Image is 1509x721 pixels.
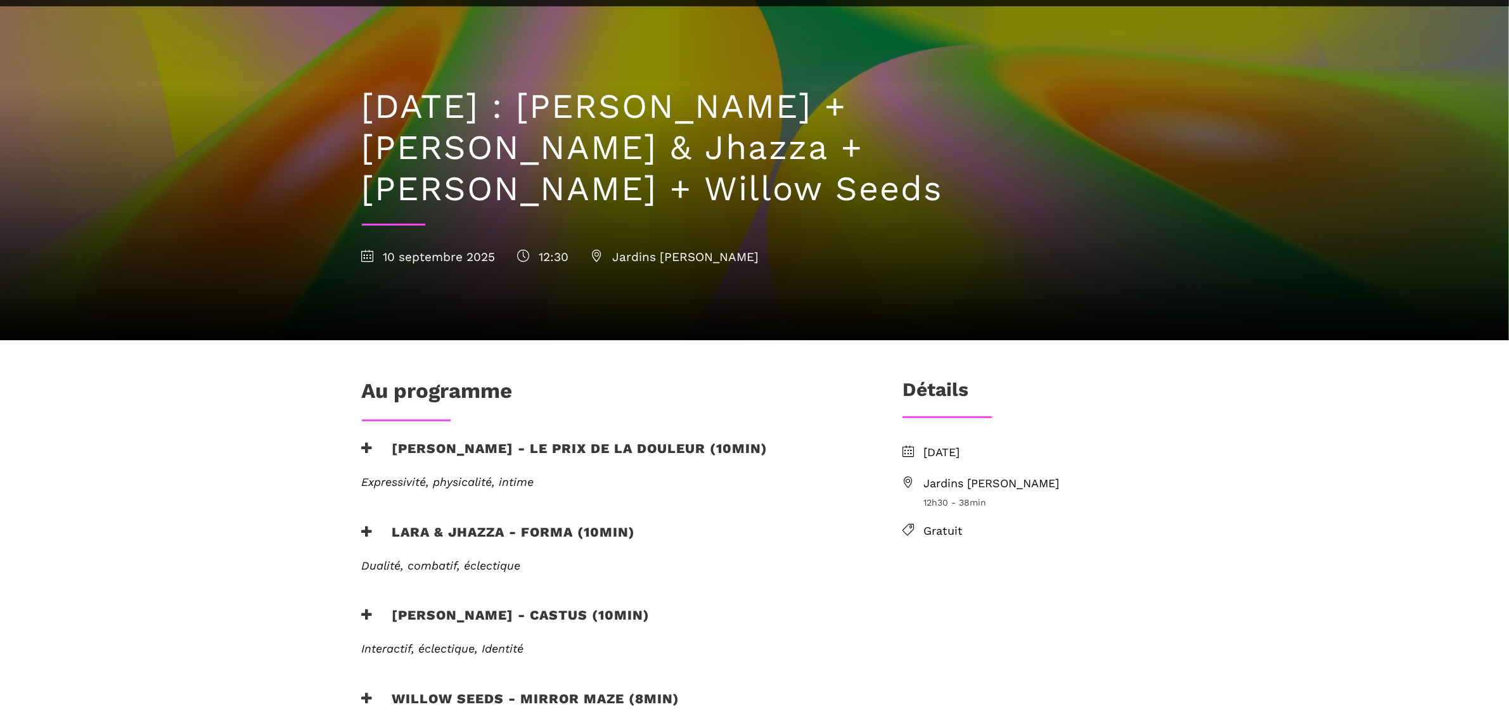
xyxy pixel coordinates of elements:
h3: Détails [902,378,968,410]
span: Jardins [PERSON_NAME] [923,475,1148,493]
span: 12:30 [518,250,569,264]
h1: [DATE] : [PERSON_NAME] + [PERSON_NAME] & Jhazza + [PERSON_NAME] + Willow Seeds [362,86,1148,209]
h3: Lara & Jhazza - forma (10min) [362,524,636,556]
h3: [PERSON_NAME] - Le prix de la douleur (10min) [362,440,768,472]
span: [DATE] [923,443,1148,462]
em: Expressivité, physicalité, intime [362,475,534,488]
span: Jardins [PERSON_NAME] [591,250,759,264]
span: 10 septembre 2025 [362,250,496,264]
h1: Au programme [362,378,513,410]
em: Interactif, éclectique, Identité [362,642,524,655]
span: 12h30 - 38min [923,495,1148,509]
em: Dualité, combatif, éclectique [362,559,521,572]
span: Gratuit [923,522,1148,540]
h3: [PERSON_NAME] - Castus (10min) [362,607,650,639]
